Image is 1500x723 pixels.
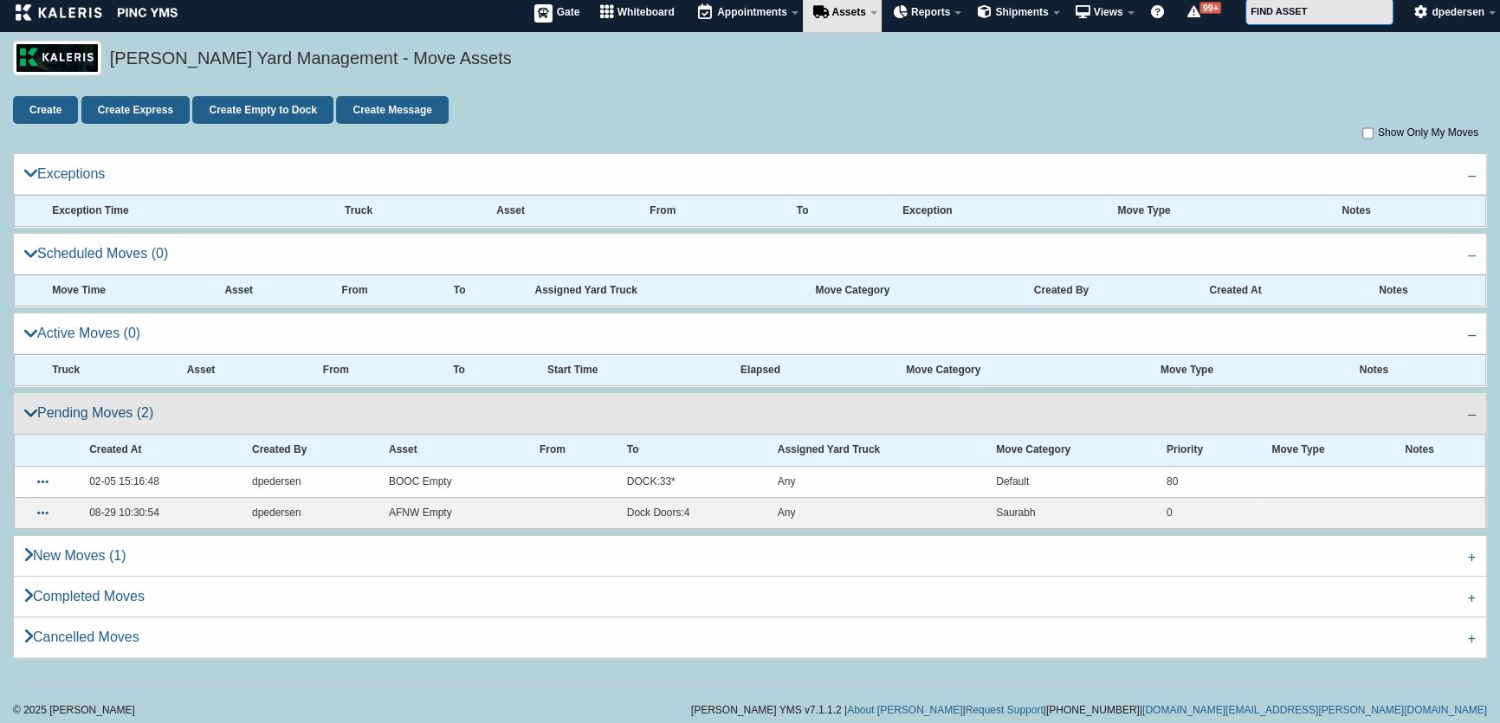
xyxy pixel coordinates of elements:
[40,195,333,226] th: Exception Time
[240,497,377,528] td: dpedersen
[192,96,333,124] a: Create Empty to Dock
[240,466,377,497] td: dpedersen
[522,275,803,307] th: Assigned Yard Truck
[1154,466,1259,497] td: 80
[1021,275,1197,307] th: Created By
[240,435,377,466] th: Created By
[847,704,962,716] a: About [PERSON_NAME]
[765,497,984,528] td: Any
[614,435,765,466] th: To
[984,497,1154,528] td: Saurabh
[535,355,728,386] th: Start Time
[77,466,240,497] td: 02-05 15:16:48
[13,616,1487,658] a: Cancelled Moves
[13,96,78,124] a: Create
[336,96,448,124] a: Create Message
[614,497,765,528] td: Dock Doors:4
[13,535,1487,576] a: New Moves (1)
[1432,6,1484,18] span: dpedersen
[441,355,535,386] th: To
[911,6,950,18] span: Reports
[1259,435,1393,466] th: Move Type
[765,466,984,497] td: Any
[329,275,441,307] th: From
[13,576,1487,616] a: Completed Moves
[890,195,1105,226] th: Exception
[1142,704,1487,716] a: [DOMAIN_NAME][EMAIL_ADDRESS][PERSON_NAME][DOMAIN_NAME]
[1046,704,1140,716] span: [PHONE_NUMBER]
[1367,275,1486,307] th: Notes
[212,275,329,307] th: Asset
[1154,497,1259,528] td: 0
[1199,2,1221,14] span: 99+
[40,275,212,307] th: Move Time
[614,466,765,497] td: DOCK:33*
[377,497,527,528] td: AFNW Empty
[765,435,984,466] th: Assigned Yard Truck
[995,6,1048,18] span: Shipments
[691,705,1487,715] div: [PERSON_NAME] YMS v7.1.1.2 | | | |
[441,275,522,307] th: To
[557,6,580,18] span: Gate
[484,195,637,226] th: Asset
[728,355,894,386] th: Elapsed
[1197,275,1367,307] th: Created At
[77,435,240,466] th: Created At
[984,466,1154,497] td: Default
[1393,435,1485,466] th: Notes
[617,6,675,18] span: Whiteboard
[40,355,174,386] th: Truck
[13,313,1487,353] a: Active Moves (0)
[13,233,1487,274] a: Scheduled Moves (0)
[1378,124,1478,143] label: Show Only My Moves
[13,153,1487,194] a: Exceptions
[1105,195,1329,226] th: Move Type
[13,41,101,75] img: logo_pnc-prd.png
[310,355,440,386] th: From
[831,6,865,18] span: Assets
[527,435,614,466] th: From
[81,96,190,124] a: Create Express
[966,704,1044,716] a: Request Support
[894,355,1148,386] th: Move Category
[637,195,784,226] th: From
[110,46,1478,75] h5: [PERSON_NAME] Yard Management - Move Assets
[377,466,527,497] td: BOOC Empty
[13,705,382,715] div: © 2025 [PERSON_NAME]
[1094,6,1123,18] span: Views
[77,497,240,528] td: 08-29 10:30:54
[1347,355,1485,386] th: Notes
[1154,435,1259,466] th: Priority
[803,275,1021,307] th: Move Category
[1148,355,1347,386] th: Move Type
[1329,195,1485,226] th: Notes
[333,195,484,226] th: Truck
[717,6,787,18] span: Appointments
[377,435,527,466] th: Asset
[784,195,890,226] th: To
[984,435,1154,466] th: Move Category
[13,392,1487,433] a: Pending Moves (2)
[16,4,178,21] img: kaleris_pinc-9d9452ea2abe8761a8e09321c3823821456f7e8afc7303df8a03059e807e3f55.png
[174,355,310,386] th: Asset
